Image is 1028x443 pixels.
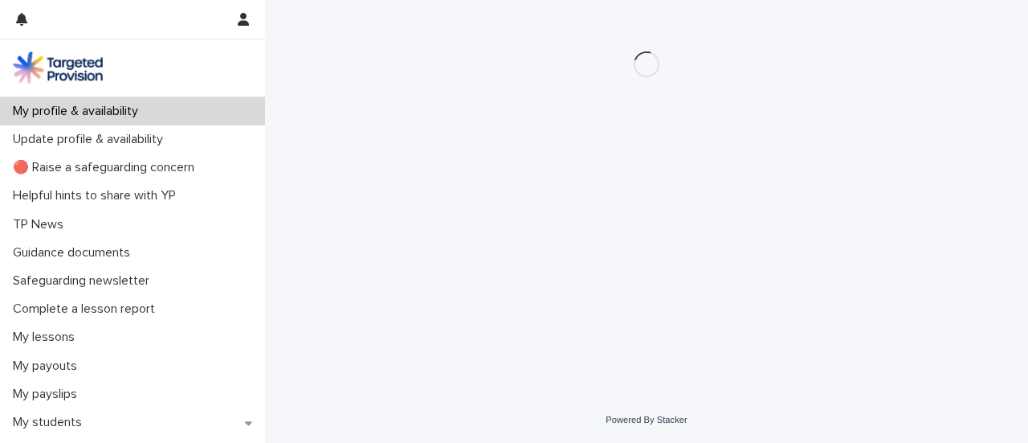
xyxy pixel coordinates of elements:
[6,301,168,317] p: Complete a lesson report
[6,387,90,402] p: My payslips
[6,188,189,203] p: Helpful hints to share with YP
[6,160,207,175] p: 🔴 Raise a safeguarding concern
[13,51,103,84] img: M5nRWzHhSzIhMunXDL62
[6,245,143,260] p: Guidance documents
[6,415,95,430] p: My students
[6,132,176,147] p: Update profile & availability
[606,415,687,425] a: Powered By Stacker
[6,330,88,345] p: My lessons
[6,273,162,289] p: Safeguarding newsletter
[6,104,151,119] p: My profile & availability
[6,217,76,232] p: TP News
[6,359,90,374] p: My payouts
